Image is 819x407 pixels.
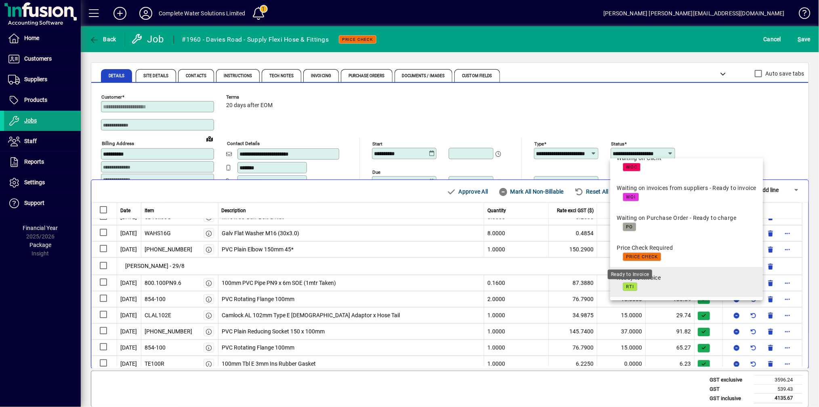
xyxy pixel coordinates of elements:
mat-label: Customer [101,94,122,100]
td: [DATE] [117,340,141,356]
mat-option: Waiting on Purchase Order - Ready to charge [610,207,762,237]
div: 854-100 [145,295,166,304]
td: PVC Rotating Flange 100mm [218,340,485,356]
button: Save [796,32,813,46]
span: WOC [626,164,637,170]
td: 100mm Tbl E 3mm Ins Rubber Gasket [218,356,485,372]
td: 3596.24 [754,375,802,385]
button: More options [781,227,794,240]
a: Settings [4,173,81,193]
a: Knowledge Base [793,2,809,28]
span: Invoicing [311,74,331,78]
td: [DATE] [117,356,141,372]
mat-label: Type [534,141,544,147]
td: 20.0000 [597,225,646,241]
td: 1.0000 [484,356,549,372]
mat-label: Bin [536,178,542,184]
td: 539.43 [754,384,802,394]
td: 1.0000 [484,323,549,340]
span: Description [222,207,246,214]
span: Back [89,36,116,42]
button: Back [87,32,118,46]
a: Suppliers [4,70,81,90]
span: Suppliers [24,76,47,82]
a: Support [4,193,81,213]
td: 15.0000 [597,307,646,323]
td: PVC Plain Reducing Socket 150 x 100mm [218,323,485,340]
div: #1960 - Davies Road - Supply Flexi Hose & Fittings [182,33,329,46]
a: View on map [203,132,216,145]
td: 29.74 [646,307,695,323]
mat-option: Waiting on invoices from suppliers - Ready to invoice [610,177,762,207]
td: 4135.67 [754,394,802,403]
td: 76.7900 [549,291,597,307]
td: 37.0000 [597,241,646,257]
span: Products [24,97,47,103]
td: 0.1600 [484,275,549,291]
div: Waiting on Purchase Order - Ready to charge [617,214,736,222]
td: Galv Flat Washer M16 (30x3.0) [218,225,485,241]
span: Staff [24,138,37,144]
span: Rate excl GST ($) [557,207,594,214]
span: 20 days after EOM [226,102,273,109]
td: 0.4854 [549,225,597,241]
div: [PHONE_NUMBER] [145,327,192,336]
span: Quantity [487,207,506,214]
div: Price Check Required [617,244,673,252]
span: Settings [24,179,45,186]
a: Reports [4,152,81,172]
span: WOI [626,194,636,200]
a: Products [4,90,81,110]
button: Cancel [762,32,783,46]
td: 34.9875 [549,307,597,323]
span: Reports [24,158,44,165]
span: Customers [24,55,52,62]
div: Complete Water Solutions Limited [159,7,246,20]
td: 15.0000 [597,291,646,307]
label: Auto save tabs [764,70,805,78]
button: More options [781,357,794,370]
span: Reset All [574,185,609,198]
span: Item [145,207,154,214]
span: Mark All Non-Billable [498,185,564,198]
span: Date [120,207,130,214]
div: TE100R [145,360,164,368]
td: PVC Rotating Flange 100mm [218,291,485,307]
td: [DATE] [117,307,141,323]
a: Customers [4,49,81,69]
td: 1.0000 [484,307,549,323]
div: CLAL102E [145,311,171,320]
td: 2.0000 [484,291,549,307]
mat-option: Ready to Invoice [610,267,762,297]
span: ave [798,33,811,46]
button: Add [107,6,133,21]
td: 100mm PVC Pipe PN9 x 6m SOE (1mtr Taken) [218,275,485,291]
a: Staff [4,131,81,152]
span: Support [24,200,44,206]
span: Add line [759,187,779,193]
td: [DATE] [117,275,141,291]
span: S [798,36,801,42]
mat-option: Price Check Required [610,237,762,267]
span: PRICE CHECK [626,254,658,259]
button: Mark All Non-Billable [495,184,567,199]
div: [PERSON_NAME] [PERSON_NAME][EMAIL_ADDRESS][DOMAIN_NAME] [603,7,785,20]
td: PVC Plain Elbow 150mm 45* [218,241,485,257]
td: 0.0000 [597,356,646,372]
td: [DATE] [117,241,141,257]
button: More options [781,341,794,354]
td: 15.0000 [597,340,646,356]
td: 1.0000 [484,340,549,356]
span: Tech Notes [269,74,294,78]
td: 1.0000 [484,241,549,257]
td: 65.27 [646,340,695,356]
span: Documents / Images [402,74,445,78]
span: PRICE CHECK [342,37,373,42]
span: Package [29,242,51,248]
td: 6.2250 [549,356,597,372]
button: More options [781,243,794,256]
span: Terms [226,95,275,100]
div: Waiting on invoices from suppliers - Ready to invoice [617,184,756,192]
td: 37.0000 [597,323,646,340]
td: 150.2900 [549,241,597,257]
